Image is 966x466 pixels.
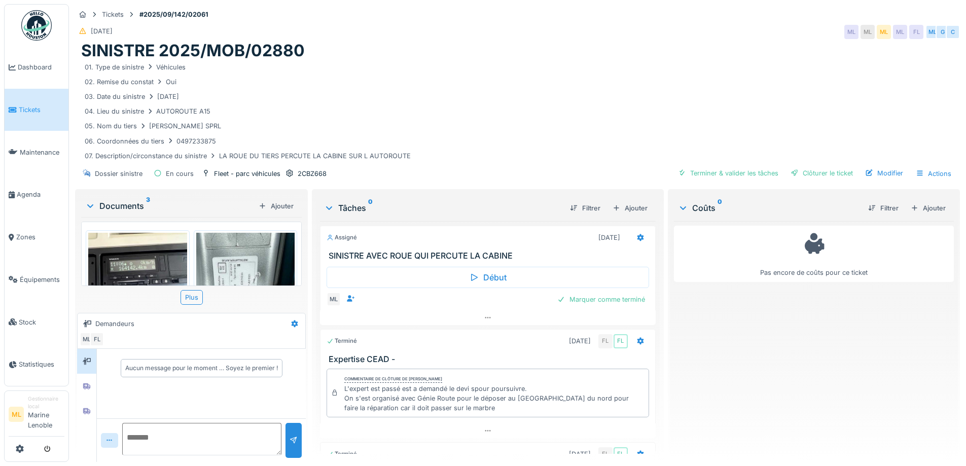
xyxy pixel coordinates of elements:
[925,25,940,39] div: ML
[9,407,24,422] li: ML
[327,450,357,458] div: Terminé
[85,151,411,161] div: 07. Description/circonstance du sinistre LA ROUE DU TIERS PERCUTE LA CABINE SUR L AUTOROUTE
[946,25,960,39] div: C
[19,360,64,369] span: Statistiques
[20,148,64,157] span: Maintenance
[85,136,216,146] div: 06. Coordonnées du tiers 0497233875
[907,201,950,215] div: Ajouter
[85,62,186,72] div: 01. Type de sinistre Véhicules
[95,319,134,329] div: Demandeurs
[609,201,652,215] div: Ajouter
[5,89,68,131] a: Tickets
[95,169,142,178] div: Dossier sinistre
[553,293,649,306] div: Marquer comme terminé
[327,267,649,288] div: Début
[893,25,907,39] div: ML
[678,202,860,214] div: Coûts
[166,169,194,178] div: En cours
[85,200,255,212] div: Documents
[5,131,68,173] a: Maintenance
[81,41,305,60] h1: SINISTRE 2025/MOB/02880
[614,447,628,461] div: FL
[844,25,858,39] div: ML
[864,201,903,215] div: Filtrer
[566,201,604,215] div: Filtrer
[16,232,64,242] span: Zones
[85,121,221,131] div: 05. Nom du tiers [PERSON_NAME] SPRL
[91,26,113,36] div: [DATE]
[368,202,373,214] sup: 0
[329,251,651,261] h3: SINISTRE AVEC ROUE QUI PERCUTE LA CABINE
[9,395,64,437] a: ML Gestionnaire localMarine Lenoble
[125,364,278,373] div: Aucun message pour le moment … Soyez le premier !
[681,230,947,277] div: Pas encore de coûts pour ce ticket
[214,169,280,178] div: Fleet - parc véhicules
[102,10,124,19] div: Tickets
[911,166,956,181] div: Actions
[5,173,68,216] a: Agenda
[598,447,613,461] div: FL
[344,384,644,413] div: L'expert est passé est a demandé le devi spour poursuivre. On s'est organisé avec Génie Route pou...
[327,233,357,242] div: Assigné
[135,10,212,19] strong: #2025/09/142/02061
[861,25,875,39] div: ML
[598,233,620,242] div: [DATE]
[344,376,442,383] div: Commentaire de clôture de [PERSON_NAME]
[5,301,68,343] a: Stock
[28,395,64,434] li: Marine Lenoble
[936,25,950,39] div: G
[90,332,104,346] div: FL
[329,354,651,364] h3: Expertise CEAD -
[324,202,561,214] div: Tâches
[614,334,628,348] div: FL
[19,105,64,115] span: Tickets
[569,336,591,346] div: [DATE]
[598,334,613,348] div: FL
[5,259,68,301] a: Équipements
[877,25,891,39] div: ML
[17,190,64,199] span: Agenda
[909,25,923,39] div: FL
[327,292,341,306] div: ML
[196,233,295,364] img: 2vk3duo9vkf88xc6enc2nml7kdb1
[5,46,68,89] a: Dashboard
[674,166,782,180] div: Terminer & valider les tâches
[181,290,203,305] div: Plus
[20,275,64,284] span: Équipements
[718,202,722,214] sup: 0
[5,216,68,259] a: Zones
[569,449,591,459] div: [DATE]
[28,395,64,411] div: Gestionnaire local
[21,10,52,41] img: Badge_color-CXgf-gQk.svg
[255,199,298,213] div: Ajouter
[85,106,210,116] div: 04. Lieu du sinistre AUTOROUTE A15
[5,343,68,386] a: Statistiques
[786,166,857,180] div: Clôturer le ticket
[19,317,64,327] span: Stock
[327,337,357,345] div: Terminé
[85,92,179,101] div: 03. Date du sinistre [DATE]
[88,233,187,307] img: pm8ymte0zmxfbkobprya0nn6qd04
[146,200,150,212] sup: 3
[298,169,327,178] div: 2CBZ668
[80,332,94,346] div: ML
[85,77,176,87] div: 02. Remise du constat Oui
[18,62,64,72] span: Dashboard
[861,166,907,180] div: Modifier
